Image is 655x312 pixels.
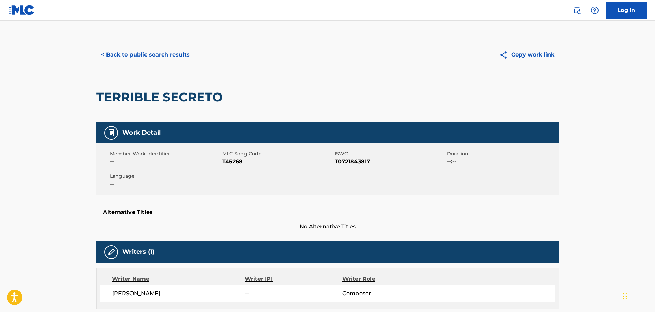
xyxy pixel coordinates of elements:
[96,46,194,63] button: < Back to public search results
[103,209,552,216] h5: Alternative Titles
[112,289,245,298] span: [PERSON_NAME]
[447,158,557,166] span: --:--
[591,6,599,14] img: help
[110,180,221,188] span: --
[122,129,161,137] h5: Work Detail
[112,275,245,283] div: Writer Name
[588,3,602,17] div: Help
[447,150,557,158] span: Duration
[621,279,655,312] iframe: Chat Widget
[107,248,115,256] img: Writers
[222,150,333,158] span: MLC Song Code
[494,46,559,63] button: Copy work link
[110,150,221,158] span: Member Work Identifier
[222,158,333,166] span: T45268
[606,2,647,19] a: Log In
[245,289,342,298] span: --
[573,6,581,14] img: search
[8,5,35,15] img: MLC Logo
[335,158,445,166] span: T0721843817
[623,286,627,307] div: Drag
[110,158,221,166] span: --
[499,51,511,59] img: Copy work link
[96,223,559,231] span: No Alternative Titles
[107,129,115,137] img: Work Detail
[570,3,584,17] a: Public Search
[342,275,431,283] div: Writer Role
[110,173,221,180] span: Language
[96,89,226,105] h2: TERRIBLE SECRETO
[335,150,445,158] span: ISWC
[122,248,154,256] h5: Writers (1)
[342,289,431,298] span: Composer
[245,275,342,283] div: Writer IPI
